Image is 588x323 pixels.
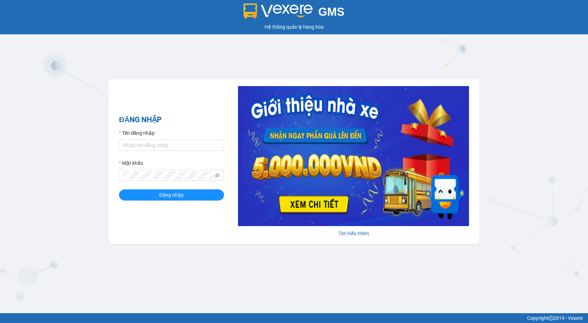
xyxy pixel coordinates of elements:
[119,129,155,137] label: Tên đăng nhập
[238,86,469,226] img: banner-0
[123,171,213,179] input: Mật khẩu
[119,189,224,201] button: Đăng nhập
[244,3,313,19] img: logo 2
[244,10,345,16] a: GMS
[119,140,224,151] input: Tên đăng nhập
[5,314,583,322] div: Copyright 2019 - Vexere
[548,316,553,321] span: copyright
[318,5,344,18] span: GMS
[159,191,184,199] span: Đăng nhập
[119,114,224,126] h2: ĐĂNG NHẬP
[238,230,469,237] div: Tìm hiểu thêm
[119,159,143,167] label: Mật khẩu
[215,173,220,178] span: eye-invisible
[2,23,586,31] div: Hệ thống quản lý hàng hóa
